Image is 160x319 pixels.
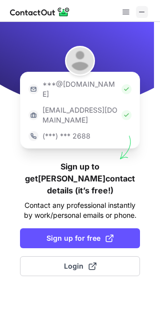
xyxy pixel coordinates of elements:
img: https://contactout.com/extension/app/static/media/login-work-icon.638a5007170bc45168077fde17b29a1... [28,110,38,120]
h1: Sign up to get [PERSON_NAME] contact details (it’s free!) [20,160,140,196]
img: ContactOut v5.3.10 [10,6,70,18]
p: ***@[DOMAIN_NAME] [42,79,117,99]
button: Sign up for free [20,228,140,248]
p: Contact any professional instantly by work/personal emails or phone. [20,200,140,220]
img: Check Icon [121,110,131,120]
img: Ross Goldman [65,46,95,76]
img: https://contactout.com/extension/app/static/media/login-email-icon.f64bce713bb5cd1896fef81aa7b14a... [28,84,38,94]
button: Login [20,256,140,276]
img: Check Icon [121,84,131,94]
span: Sign up for free [46,233,113,243]
img: https://contactout.com/extension/app/static/media/login-phone-icon.bacfcb865e29de816d437549d7f4cb... [28,131,38,141]
span: Login [64,261,96,271]
p: [EMAIL_ADDRESS][DOMAIN_NAME] [42,105,117,125]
